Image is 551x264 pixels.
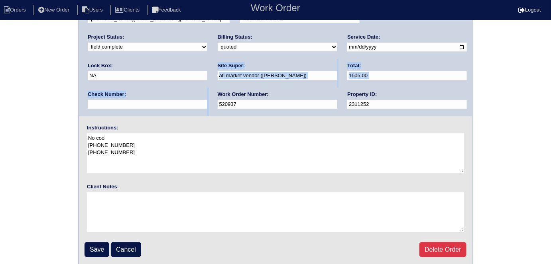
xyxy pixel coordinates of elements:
[111,242,141,257] a: Cancel
[77,5,109,16] li: Users
[87,183,119,190] label: Client Notes:
[33,5,76,16] li: New Order
[518,7,541,13] a: Logout
[218,33,252,41] label: Billing Status:
[88,91,126,98] label: Check Number:
[110,5,146,16] li: Clients
[347,33,380,41] label: Service Date:
[33,7,76,13] a: New Order
[88,33,124,41] label: Project Status:
[218,62,245,69] label: Site Super:
[85,242,109,257] input: Save
[77,7,109,13] a: Users
[110,7,146,13] a: Clients
[88,62,113,69] label: Lock Box:
[148,5,187,16] li: Feedback
[87,124,118,131] label: Instructions:
[347,62,361,69] label: Total:
[347,91,377,98] label: Property ID:
[419,242,466,257] a: Delete Order
[218,91,269,98] label: Work Order Number:
[87,133,464,173] textarea: No cool [PHONE_NUMBER] [PHONE_NUMBER]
